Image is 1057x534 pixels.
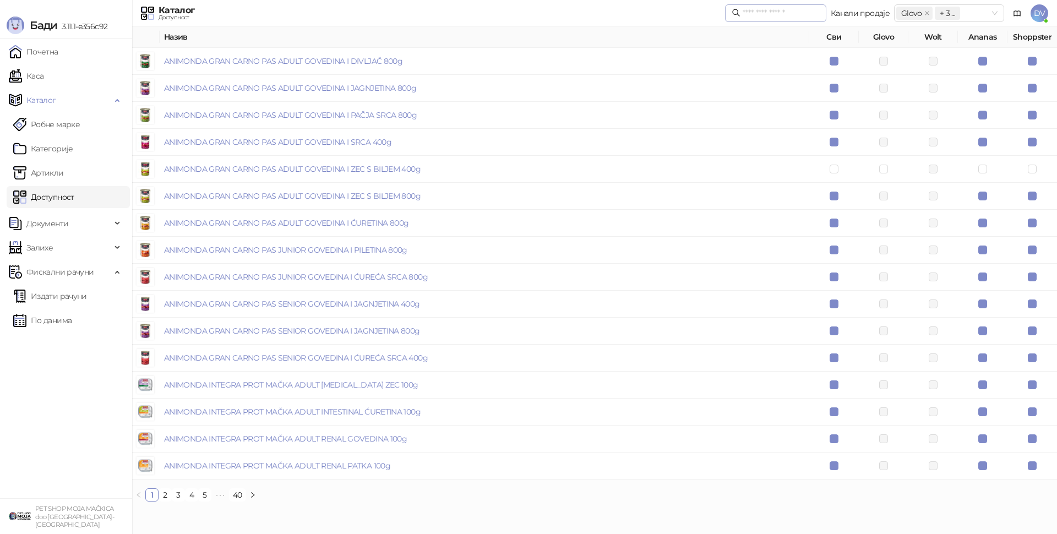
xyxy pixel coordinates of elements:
[159,6,195,15] div: Каталог
[198,488,211,502] li: 5
[137,457,154,475] img: Slika
[249,492,256,498] span: right
[230,489,246,501] a: 40
[186,489,198,501] a: 4
[211,488,229,502] li: Следећих 5 Страна
[164,218,408,228] a: ANIMONDA GRAN CARNO PAS ADULT GOVEDINA I ĆURETINA 800g
[164,83,416,93] a: ANIMONDA GRAN CARNO PAS ADULT GOVEDINA I JAGNJETINA 800g
[30,19,57,32] span: Бади
[137,187,154,205] img: Slika
[164,245,407,255] a: ANIMONDA GRAN CARNO PAS JUNIOR GOVEDINA I PILETINA 800g
[7,17,24,34] img: Logo
[859,26,908,48] th: Glovo
[13,138,73,160] a: Категорије
[137,376,154,394] img: Slika
[940,7,956,19] span: + 3 ...
[146,489,158,501] a: 1
[137,106,154,124] img: Slika
[137,214,154,232] img: Slika
[1009,4,1026,22] a: Документација
[137,403,154,421] img: Slika
[172,488,185,502] li: 3
[137,322,154,340] img: Slika
[137,430,154,448] img: Slika
[137,349,154,367] img: Slika
[9,505,31,527] img: 64x64-companyLogo-9f44b8df-f022-41eb-b7d6-300ad218de09.png
[13,186,74,208] a: Доступност
[13,309,72,331] a: По данима
[159,488,172,502] li: 2
[164,272,428,282] a: ANIMONDA GRAN CARNO PAS JUNIOR GOVEDINA I ĆUREĆA SRCA 800g
[199,489,211,501] a: 5
[164,164,421,174] a: ANIMONDA GRAN CARNO PAS ADULT GOVEDINA I ZEC S BILJEM 400g
[26,237,53,259] span: Залихе
[145,488,159,502] li: 1
[132,488,145,502] button: left
[164,380,418,390] a: ANIMONDA INTEGRA PROT MAČKA ADULT [MEDICAL_DATA] ZEC 100g
[831,9,890,17] div: Канали продаје
[908,26,958,48] th: Wolt
[164,299,420,309] a: ANIMONDA GRAN CARNO PAS SENIOR GOVEDINA I JAGNJETINA 400g
[135,492,142,498] span: left
[13,113,80,135] a: Робне марке
[229,488,246,502] li: 40
[137,241,154,259] img: Slika
[164,353,428,363] a: ANIMONDA GRAN CARNO PAS SENIOR GOVEDINA I ĆUREĆA SRCA 400g
[57,21,107,31] span: 3.11.1-e356c92
[26,261,94,283] span: Фискални рачуни
[935,7,961,20] span: + 3 ...
[172,489,184,501] a: 3
[164,137,391,147] a: ANIMONDA GRAN CARNO PAS ADULT GOVEDINA I SRCA 400g
[246,488,259,502] li: Следећа страна
[137,52,154,70] img: Slika
[164,191,421,201] a: ANIMONDA GRAN CARNO PAS ADULT GOVEDINA I ZEC S BILJEM 800g
[896,7,933,20] span: Glovo
[160,26,809,48] th: Назив
[1007,26,1057,48] th: Shoppster
[137,160,154,178] img: Slika
[26,212,68,235] span: Документи
[924,10,930,16] span: close
[164,110,417,120] a: ANIMONDA GRAN CARNO PAS ADULT GOVEDINA I PAČJA SRCA 800g
[809,26,859,48] th: Сви
[137,133,154,151] img: Slika
[159,489,171,501] a: 2
[35,505,114,528] small: PET SHOP MOJA MAČKICA doo [GEOGRAPHIC_DATA]-[GEOGRAPHIC_DATA]
[211,488,229,502] span: •••
[164,407,421,417] a: ANIMONDA INTEGRA PROT MAČKA ADULT INTESTINAL ĆURETINA 100g
[137,295,154,313] img: Slika
[246,488,259,502] button: right
[159,15,195,20] div: Доступност
[185,488,198,502] li: 4
[164,56,402,66] a: ANIMONDA GRAN CARNO PAS ADULT GOVEDINA I DIVLJAČ 800g
[958,26,1007,48] th: Ananas
[13,285,87,307] a: Издати рачуни
[901,7,922,19] span: Glovo
[13,162,64,184] a: ArtikliАртикли
[9,65,43,87] a: Каса
[137,79,154,97] img: Slika
[164,434,407,444] a: ANIMONDA INTEGRA PROT MAČKA ADULT RENAL GOVEDINA 100g
[1031,4,1048,22] span: DV
[9,41,58,63] a: Почетна
[137,268,154,286] img: Slika
[26,89,56,111] span: Каталог
[164,461,390,471] a: ANIMONDA INTEGRA PROT MAČKA ADULT RENAL PATKA 100g
[132,488,145,502] li: Претходна страна
[164,326,420,336] a: ANIMONDA GRAN CARNO PAS SENIOR GOVEDINA I JAGNJETINA 800g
